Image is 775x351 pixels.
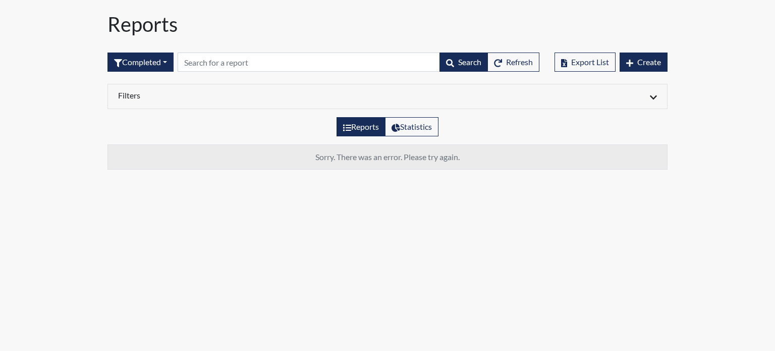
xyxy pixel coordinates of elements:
label: View statistics about completed interviews [385,117,438,136]
h6: Filters [118,90,380,100]
span: Refresh [506,57,533,67]
div: Filter by interview status [107,53,174,72]
span: Export List [571,57,609,67]
button: Create [620,53,668,72]
button: Search [439,53,488,72]
button: Refresh [487,53,539,72]
h1: Reports [107,12,668,36]
div: Click to expand/collapse filters [110,90,665,103]
button: Completed [107,53,174,72]
button: Export List [555,53,616,72]
span: Create [637,57,661,67]
input: Search by Registration ID, Interview Number, or Investigation Name. [178,53,440,72]
td: Sorry. There was an error. Please try again. [108,145,668,170]
label: View the list of reports [337,117,385,136]
span: Search [458,57,481,67]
